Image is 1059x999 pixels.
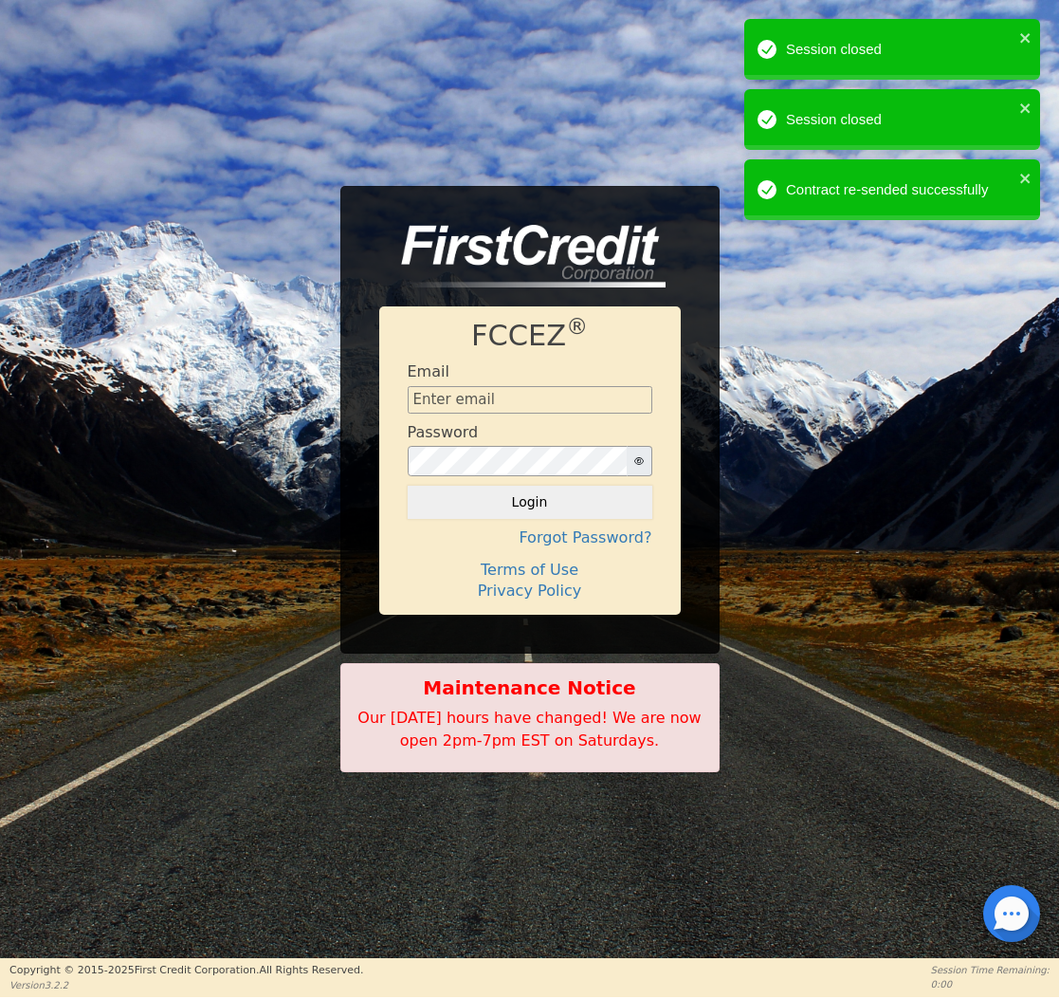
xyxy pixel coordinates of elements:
[351,674,709,702] b: Maintenance Notice
[786,39,1013,61] div: Session closed
[786,179,1013,201] div: Contract re-sended successfully
[379,225,666,287] img: logo-CMu_cnol.png
[408,386,652,415] input: Enter email
[408,446,628,476] input: password
[259,964,363,976] span: All Rights Reserved.
[1019,27,1032,48] button: close
[9,978,363,992] p: Version 3.2.2
[408,362,449,380] h4: Email
[408,486,652,518] button: Login
[408,423,479,441] h4: Password
[408,319,652,354] h1: FCCEZ
[408,561,652,579] h4: Terms of Use
[357,709,701,749] span: Our [DATE] hours have changed! We are now open 2pm-7pm EST on Saturdays.
[931,977,1050,991] p: 0:00
[408,582,652,600] h4: Privacy Policy
[1019,97,1032,119] button: close
[408,528,652,546] h4: Forgot Password?
[1019,167,1032,189] button: close
[786,109,1013,131] div: Session closed
[566,314,588,339] sup: ®
[9,963,363,979] p: Copyright © 2015- 2025 First Credit Corporation.
[931,963,1050,977] p: Session Time Remaining:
